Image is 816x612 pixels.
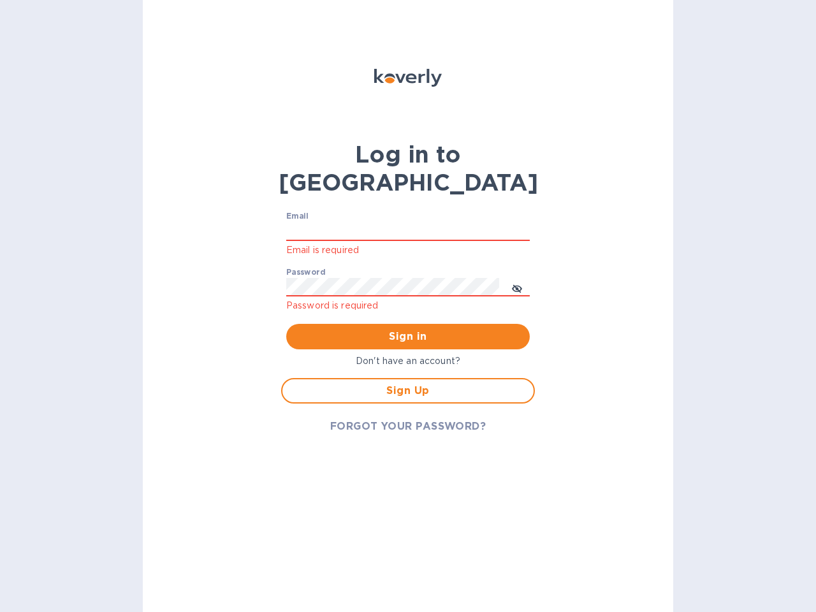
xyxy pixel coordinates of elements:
span: Sign in [296,329,520,344]
b: Log in to [GEOGRAPHIC_DATA] [279,140,538,196]
span: Sign Up [293,383,523,398]
button: toggle password visibility [504,275,530,300]
label: Email [286,213,309,221]
button: Sign in [286,324,530,349]
label: Password [286,268,325,276]
button: Sign Up [281,378,535,404]
span: FORGOT YOUR PASSWORD? [330,419,486,434]
p: Password is required [286,298,530,313]
img: Koverly [374,69,442,87]
p: Don't have an account? [281,354,535,368]
button: FORGOT YOUR PASSWORD? [320,414,497,439]
p: Email is required [286,243,530,258]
